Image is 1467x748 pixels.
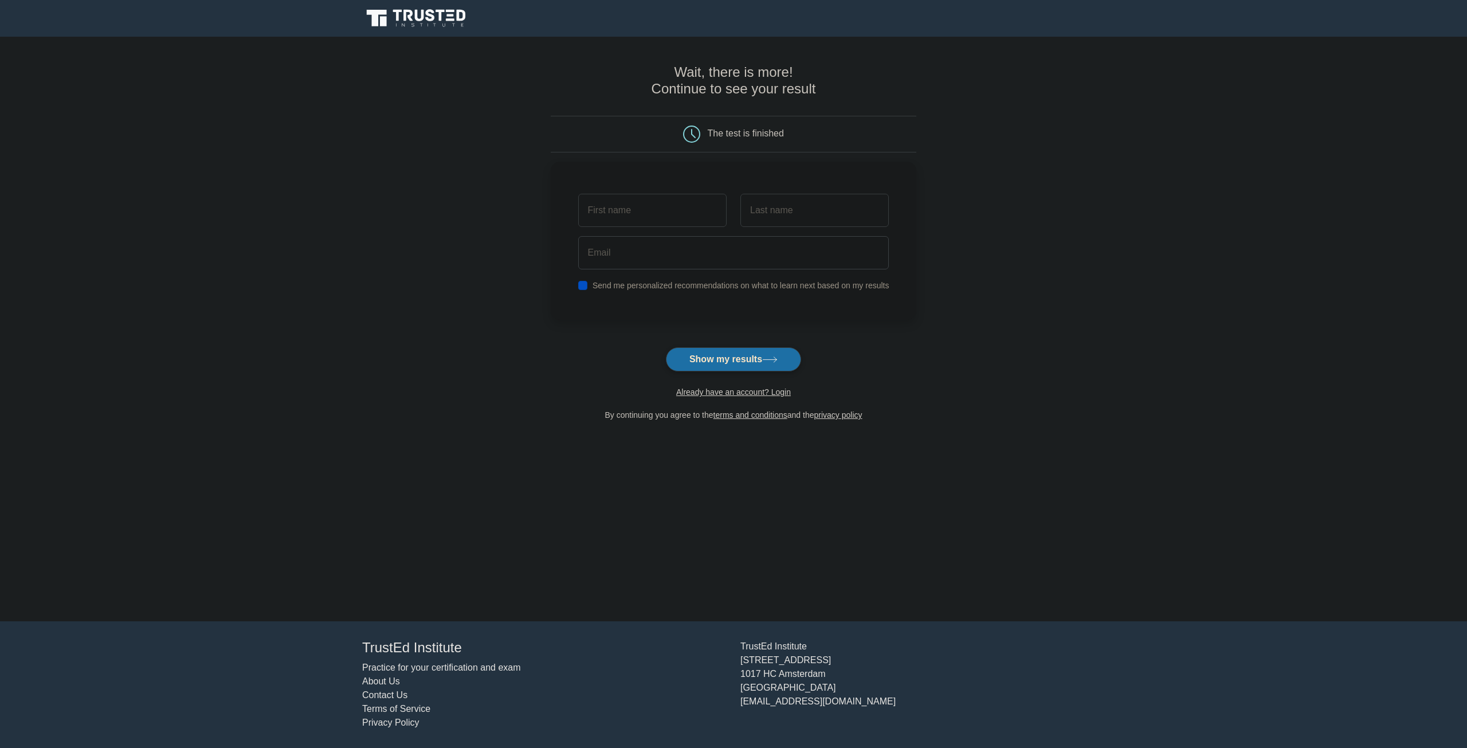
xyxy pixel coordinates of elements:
a: privacy policy [814,410,862,420]
label: Send me personalized recommendations on what to learn next based on my results [593,281,889,290]
a: Terms of Service [362,704,430,714]
a: Privacy Policy [362,718,419,727]
div: By continuing you agree to the and the [544,408,924,422]
a: Contact Us [362,690,407,700]
input: Last name [740,194,889,227]
div: The test is finished [708,128,784,138]
button: Show my results [666,347,801,371]
a: About Us [362,676,400,686]
div: TrustEd Institute [STREET_ADDRESS] 1017 HC Amsterdam [GEOGRAPHIC_DATA] [EMAIL_ADDRESS][DOMAIN_NAME] [733,640,1112,730]
a: terms and conditions [713,410,787,420]
h4: Wait, there is more! Continue to see your result [551,64,917,97]
input: Email [578,236,889,269]
input: First name [578,194,727,227]
h4: TrustEd Institute [362,640,727,656]
a: Practice for your certification and exam [362,663,521,672]
a: Already have an account? Login [676,387,791,397]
